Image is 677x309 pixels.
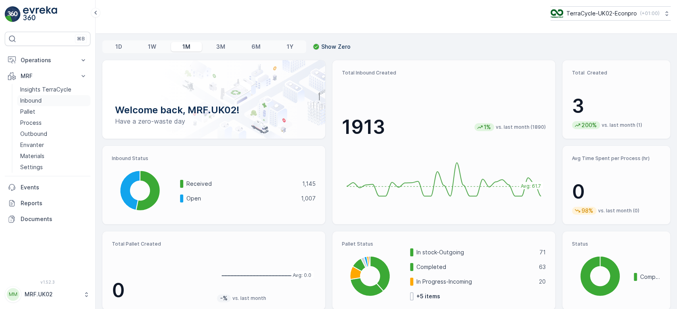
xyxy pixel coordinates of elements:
p: vs. last month (1890) [496,124,546,130]
p: 1913 [342,115,385,139]
a: Events [5,179,90,195]
p: Inbound Status [112,155,316,162]
p: 3 [572,94,661,118]
div: MM [7,288,19,301]
p: ⌘B [77,36,85,42]
p: 63 [539,263,546,271]
p: 98% [581,207,594,215]
p: Settings [20,163,43,171]
p: 1,145 [302,180,316,188]
p: In Progress-Incoming [416,278,534,286]
a: Insights TerraCycle [17,84,90,95]
p: Have a zero-waste day [115,116,313,126]
p: Process [20,119,42,127]
p: Open [186,195,296,202]
p: 3M [216,43,225,51]
p: Documents [21,215,87,223]
p: In stock-Outgoing [416,248,534,256]
p: Reports [21,199,87,207]
p: Pallet Status [342,241,546,247]
p: vs. last month (1) [602,122,642,128]
p: Status [572,241,661,247]
p: 0 [112,278,211,302]
p: Completed [416,263,534,271]
p: MRF.UK02 [25,290,79,298]
p: Envanter [20,141,44,149]
p: Avg Time Spent per Process (hr) [572,155,661,162]
p: ( +01:00 ) [640,10,660,17]
button: MMMRF.UK02 [5,286,90,303]
p: Total Created [572,70,661,76]
p: Materials [20,152,44,160]
a: Inbound [17,95,90,106]
p: 1Y [286,43,293,51]
p: Operations [21,56,75,64]
a: Reports [5,195,90,211]
p: 20 [539,278,546,286]
a: Outbound [17,128,90,139]
a: Settings [17,162,90,173]
a: Pallet [17,106,90,117]
p: 200% [581,121,598,129]
p: Total Pallet Created [112,241,211,247]
p: 1M [182,43,190,51]
a: Documents [5,211,90,227]
p: Pallet [20,108,35,116]
a: Process [17,117,90,128]
span: v 1.52.3 [5,280,90,284]
p: Welcome back, MRF.UK02! [115,104,313,116]
p: 6M [251,43,261,51]
img: logo_light-DOdMpM7g.png [23,6,57,22]
p: Events [21,183,87,191]
p: 1W [148,43,156,51]
p: MRF [21,72,75,80]
p: TerraCycle-UK02-Econpro [566,10,637,17]
p: 0 [572,180,661,204]
p: vs. last month [232,295,266,301]
p: Completed [640,273,661,281]
p: Received [186,180,297,188]
p: 1% [483,123,492,131]
p: + 5 items [416,292,440,300]
button: Operations [5,52,90,68]
a: Envanter [17,139,90,151]
p: Show Zero [321,43,351,51]
a: Materials [17,151,90,162]
button: MRF [5,68,90,84]
p: Insights TerraCycle [20,86,71,93]
p: 1D [115,43,122,51]
p: Total Inbound Created [342,70,546,76]
img: logo [5,6,21,22]
p: Outbound [20,130,47,138]
img: terracycle_logo_wKaHoWT.png [550,9,563,18]
p: 71 [539,248,546,256]
p: vs. last month (0) [598,208,639,214]
button: TerraCycle-UK02-Econpro(+01:00) [550,6,671,21]
p: Inbound [20,97,42,105]
p: 1,007 [301,195,316,202]
p: -% [219,294,228,302]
